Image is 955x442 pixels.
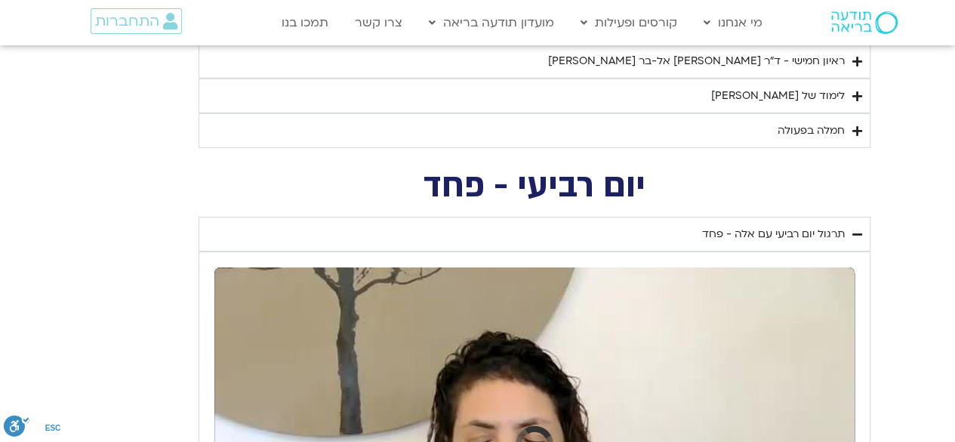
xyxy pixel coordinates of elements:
summary: חמלה בפעולה [199,113,870,148]
summary: ראיון חמישי - ד"ר [PERSON_NAME] אל-בר [PERSON_NAME] [199,44,870,79]
summary: תרגול יום רביעי עם אלה - פחד [199,217,870,252]
div: לימוד של [PERSON_NAME] [711,87,845,105]
a: צרו קשר [347,8,410,37]
a: מועדון תודעה בריאה [421,8,562,37]
div: חמלה בפעולה [778,122,845,140]
span: התחברות [95,13,159,29]
img: תודעה בריאה [831,11,898,34]
a: קורסים ופעילות [573,8,685,37]
h2: יום רביעי - פחד [199,171,870,202]
div: תרגול יום רביעי עם אלה - פחד [702,225,845,243]
div: ראיון חמישי - ד"ר [PERSON_NAME] אל-בר [PERSON_NAME] [548,52,845,70]
a: התחברות [91,8,182,34]
a: מי אנחנו [696,8,770,37]
summary: לימוד של [PERSON_NAME] [199,79,870,113]
a: תמכו בנו [274,8,336,37]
